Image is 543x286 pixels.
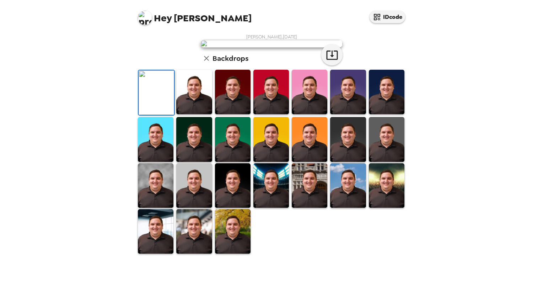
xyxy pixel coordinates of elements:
[246,34,297,40] span: [PERSON_NAME] , [DATE]
[138,11,152,25] img: profile pic
[138,7,252,23] span: [PERSON_NAME]
[200,40,343,48] img: user
[154,12,172,25] span: Hey
[370,11,405,23] button: IDcode
[139,70,174,115] img: Original
[213,53,248,64] h6: Backdrops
